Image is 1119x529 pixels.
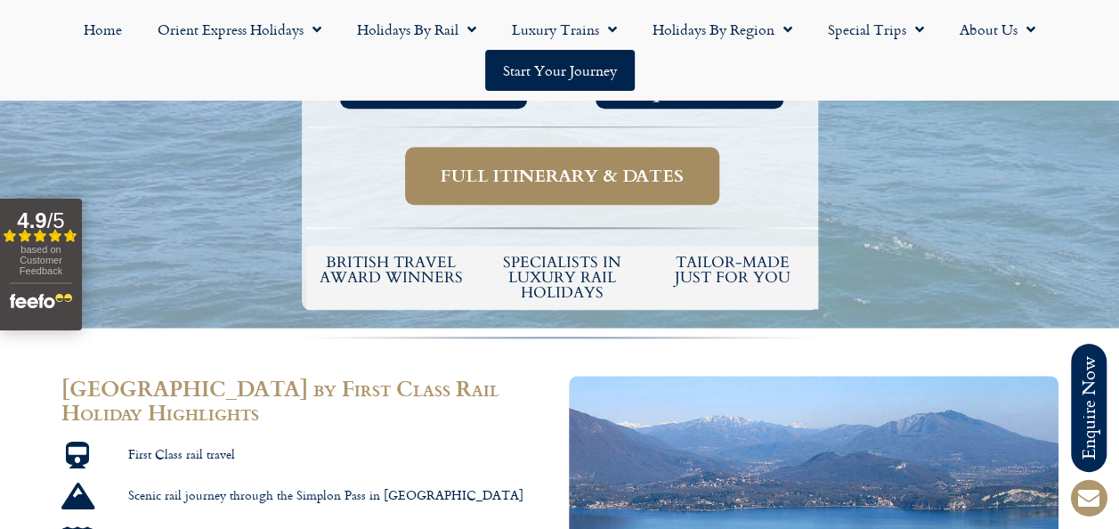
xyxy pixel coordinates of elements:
[61,376,551,400] h2: [GEOGRAPHIC_DATA] by First Class Rail
[9,9,1110,91] nav: Menu
[339,9,494,50] a: Holidays by Rail
[485,50,635,91] a: Start your Journey
[140,9,339,50] a: Orient Express Holidays
[942,9,1053,50] a: About Us
[405,147,719,205] a: Full itinerary & dates
[441,165,684,187] span: Full itinerary & dates
[124,446,235,463] span: First Class rail travel
[485,255,638,300] h6: Specialists in luxury rail holidays
[656,255,809,285] h5: tailor-made just for you
[66,9,140,50] a: Home
[810,9,942,50] a: Special Trips
[635,9,810,50] a: Holidays by Region
[61,400,551,424] h2: Holiday Highlights
[315,255,468,285] h5: British Travel Award winners
[124,487,523,504] span: Scenic rail journey through the Simplon Pass in [GEOGRAPHIC_DATA]
[494,9,635,50] a: Luxury Trains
